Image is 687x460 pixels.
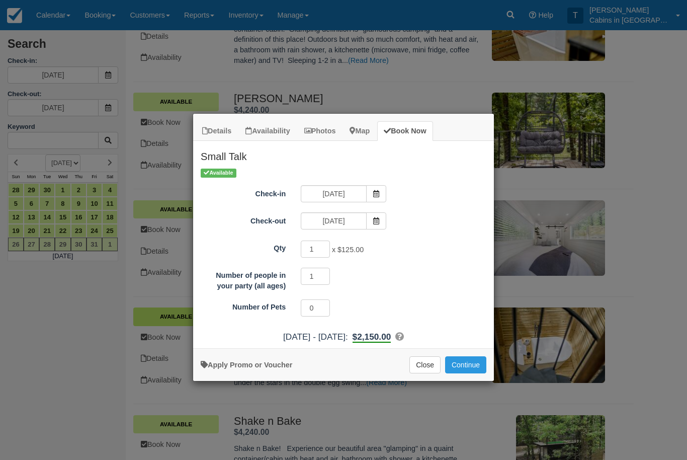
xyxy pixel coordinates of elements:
[193,298,293,313] label: Number of Pets
[301,241,330,258] input: Qty
[239,121,296,141] a: Availability
[193,267,293,291] label: Number of people in your party (all ages)
[193,212,293,226] label: Check-out
[201,361,292,369] a: Apply Voucher
[193,141,494,343] div: Item Modal
[301,268,330,285] input: Number of people in your party (all ages)
[193,141,494,167] h2: Small Talk
[193,240,293,254] label: Qty
[301,299,330,317] input: Number of Pets
[343,121,376,141] a: Map
[332,246,364,254] span: x $125.00
[353,332,391,343] b: $2,150.00
[196,121,238,141] a: Details
[283,332,346,342] span: [DATE] - [DATE]
[193,185,293,199] label: Check-in
[409,356,441,373] button: Close
[298,121,342,141] a: Photos
[445,356,486,373] button: Add to Booking
[193,331,494,343] div: :
[201,169,236,177] span: Available
[377,121,433,141] a: Book Now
